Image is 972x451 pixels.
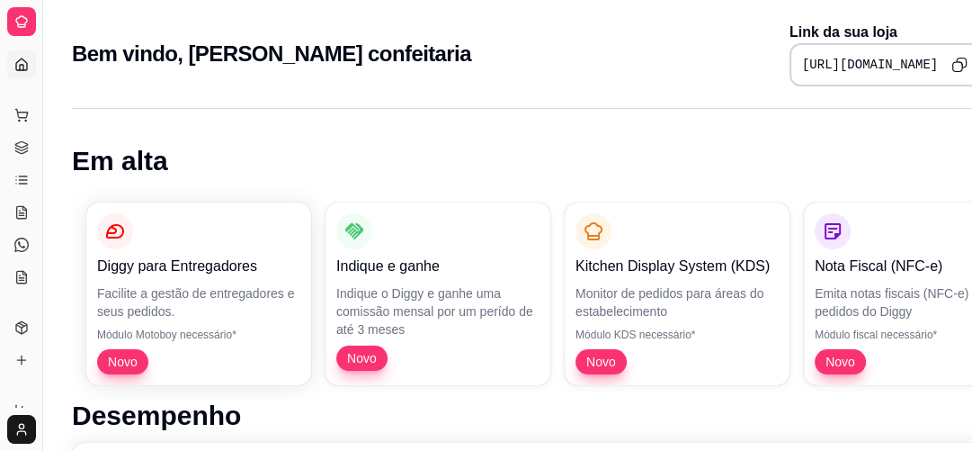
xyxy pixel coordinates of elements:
p: Kitchen Display System (KDS) [575,256,779,277]
span: Novo [579,353,623,371]
button: Diggy para EntregadoresFacilite a gestão de entregadores e seus pedidos.Módulo Motoboy necessário... [86,203,311,385]
span: Novo [818,353,862,371]
p: Indique o Diggy e ganhe uma comissão mensal por um perído de até 3 meses [336,284,540,338]
button: Indique e ganheIndique o Diggy e ganhe uma comissão mensal por um perído de até 3 mesesNovo [325,203,550,385]
p: Diggy para Entregadores [97,256,300,277]
h2: Bem vindo, [PERSON_NAME] confeitaria [72,40,471,68]
pre: [URL][DOMAIN_NAME] [802,56,938,74]
p: Módulo KDS necessário* [575,328,779,342]
p: Indique e ganhe [336,256,540,277]
p: Monitor de pedidos para áreas do estabelecimento [575,284,779,320]
p: Facilite a gestão de entregadores e seus pedidos. [97,284,300,320]
span: Relatórios [14,374,63,389]
p: Módulo Motoboy necessário* [97,328,300,342]
button: Kitchen Display System (KDS)Monitor de pedidos para áreas do estabelecimentoMódulo KDS necessário... [565,203,789,385]
span: Novo [101,353,145,371]
span: Novo [340,349,384,367]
